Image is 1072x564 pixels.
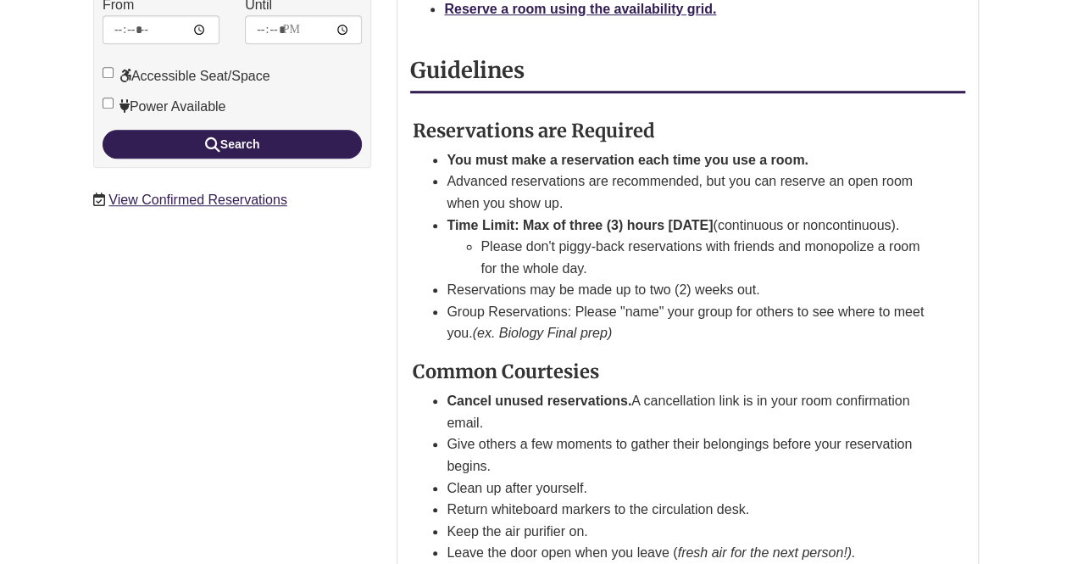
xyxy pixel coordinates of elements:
a: View Confirmed Reservations [108,193,286,207]
li: Advanced reservations are recommended, but you can reserve an open room when you show up. [447,170,925,214]
li: Please don't piggy-back reservations with friends and monopolize a room for the whole day. [480,236,925,279]
em: (ex. Biology Final prep) [473,326,613,340]
strong: Time Limit: Max of three (3) hours [DATE] [447,218,713,232]
button: Search [103,130,362,159]
strong: Guidelines [410,57,525,84]
strong: You must make a reservation each time you use a room. [447,153,808,167]
em: fresh air for the next person!). [677,545,855,560]
strong: Reservations are Required [413,119,655,142]
li: Give others a few moments to gather their belongings before your reservation begins. [447,433,925,477]
li: Reservations may be made up to two (2) weeks out. [447,279,925,301]
a: Reserve a room using the availability grid. [444,2,716,16]
strong: Cancel unused reservations. [447,394,631,408]
li: Return whiteboard markers to the circulation desk. [447,499,925,521]
label: Power Available [103,96,226,118]
li: A cancellation link is in your room confirmation email. [447,390,925,433]
li: Group Reservations: Please "name" your group for others to see where to meet you. [447,301,925,344]
input: Accessible Seat/Space [103,67,114,78]
input: Power Available [103,98,114,109]
li: (continuous or noncontinuous). [447,215,925,280]
li: Leave the door open when you leave ( [447,542,925,564]
li: Clean up after yourself. [447,477,925,500]
li: Keep the air purifier on. [447,521,925,543]
label: Accessible Seat/Space [103,65,270,87]
strong: Common Courtesies [413,360,599,383]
